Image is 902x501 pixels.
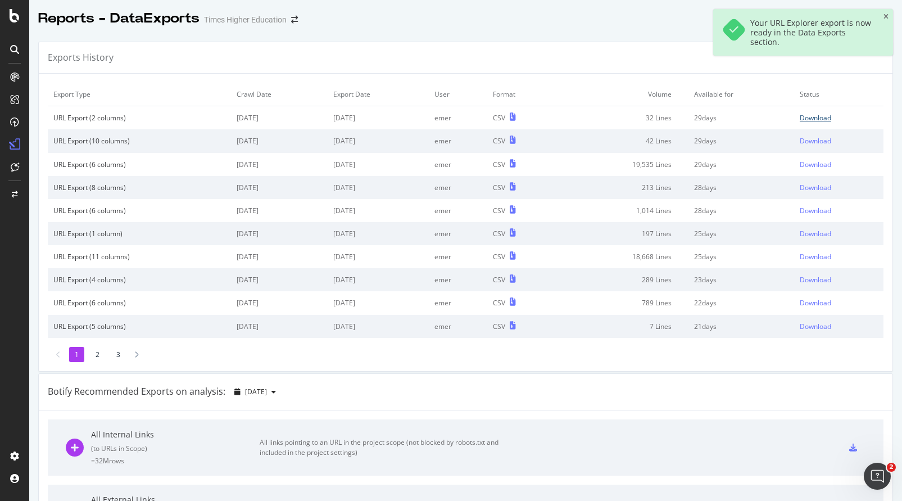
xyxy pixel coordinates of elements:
div: arrow-right-arrow-left [291,16,298,24]
div: Exports History [48,51,114,64]
a: Download [800,298,878,308]
div: URL Export (5 columns) [53,322,225,331]
td: Available for [688,83,794,106]
a: Download [800,252,878,261]
div: Botify Recommended Exports on analysis: [48,385,225,398]
div: CSV [493,229,505,238]
td: emer [429,268,488,291]
td: [DATE] [231,222,327,245]
div: Download [800,206,831,215]
span: 2025 Sep. 19th [245,387,267,396]
li: 1 [69,347,84,362]
td: 22 days [688,291,794,314]
td: emer [429,245,488,268]
div: CSV [493,298,505,308]
td: [DATE] [231,268,327,291]
div: Download [800,298,831,308]
div: URL Export (1 column) [53,229,225,238]
td: 7 Lines [559,315,688,338]
td: 197 Lines [559,222,688,245]
td: User [429,83,488,106]
td: 28 days [688,199,794,222]
div: CSV [493,252,505,261]
li: 2 [90,347,105,362]
td: 32 Lines [559,106,688,130]
td: 23 days [688,268,794,291]
td: [DATE] [328,199,429,222]
td: 28 days [688,176,794,199]
div: ( to URLs in Scope ) [91,444,260,453]
td: Crawl Date [231,83,327,106]
td: emer [429,176,488,199]
td: [DATE] [231,153,327,176]
td: 42 Lines [559,129,688,152]
div: CSV [493,136,505,146]
div: CSV [493,206,505,215]
td: [DATE] [231,199,327,222]
td: 289 Lines [559,268,688,291]
a: Download [800,136,878,146]
td: [DATE] [328,106,429,130]
td: 18,668 Lines [559,245,688,268]
a: Download [800,229,878,238]
td: [DATE] [328,291,429,314]
td: [DATE] [231,315,327,338]
td: 19,535 Lines [559,153,688,176]
div: CSV [493,275,505,285]
div: Download [800,229,831,238]
div: CSV [493,160,505,169]
span: 2 [887,463,896,472]
div: URL Export (8 columns) [53,183,225,192]
td: emer [429,315,488,338]
td: Export Date [328,83,429,106]
td: Volume [559,83,688,106]
td: emer [429,291,488,314]
td: emer [429,129,488,152]
td: [DATE] [231,129,327,152]
div: = 32M rows [91,456,260,466]
td: [DATE] [328,153,429,176]
td: [DATE] [328,315,429,338]
iframe: Intercom live chat [864,463,891,490]
div: All links pointing to an URL in the project scope (not blocked by robots.txt and included in the ... [260,437,513,458]
div: close toast [883,13,889,20]
div: URL Export (6 columns) [53,206,225,215]
td: 1,014 Lines [559,199,688,222]
td: [DATE] [328,268,429,291]
div: All Internal Links [91,429,260,440]
div: URL Export (6 columns) [53,298,225,308]
td: [DATE] [328,245,429,268]
div: CSV [493,183,505,192]
div: CSV [493,113,505,123]
a: Download [800,275,878,285]
button: [DATE] [230,383,280,401]
div: Your URL Explorer export is now ready in the Data Exports section. [750,18,873,47]
a: Download [800,160,878,169]
td: 21 days [688,315,794,338]
div: Reports - DataExports [38,9,200,28]
td: 29 days [688,153,794,176]
td: [DATE] [231,176,327,199]
td: emer [429,153,488,176]
div: URL Export (10 columns) [53,136,225,146]
div: csv-export [849,444,857,452]
a: Download [800,113,878,123]
div: Times Higher Education [204,14,287,25]
td: emer [429,106,488,130]
td: Export Type [48,83,231,106]
td: 213 Lines [559,176,688,199]
td: 29 days [688,129,794,152]
td: 25 days [688,222,794,245]
td: emer [429,222,488,245]
div: URL Export (11 columns) [53,252,225,261]
div: CSV [493,322,505,331]
td: 789 Lines [559,291,688,314]
td: Status [794,83,883,106]
td: emer [429,199,488,222]
div: Download [800,183,831,192]
div: Download [800,160,831,169]
td: [DATE] [231,291,327,314]
a: Download [800,322,878,331]
div: URL Export (4 columns) [53,275,225,285]
td: [DATE] [328,129,429,152]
